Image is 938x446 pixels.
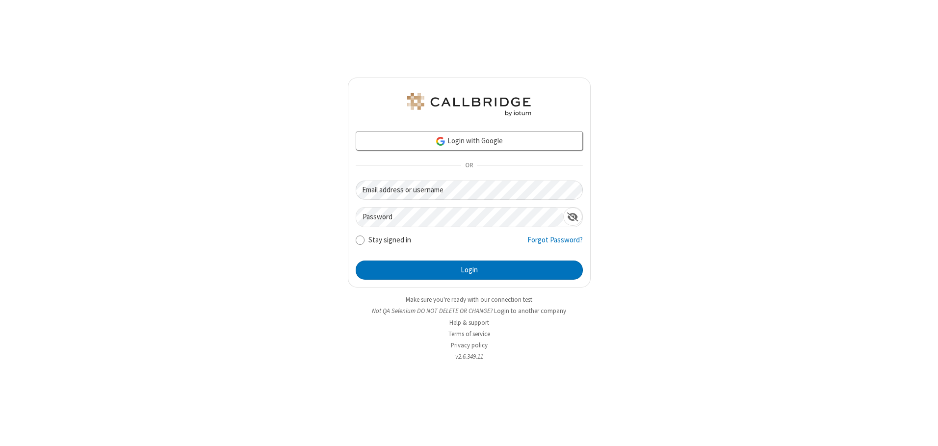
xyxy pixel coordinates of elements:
input: Password [356,208,563,227]
button: Login to another company [494,306,566,315]
input: Email address or username [356,181,583,200]
a: Make sure you're ready with our connection test [406,295,532,304]
a: Privacy policy [451,341,488,349]
button: Login [356,261,583,280]
li: v2.6.349.11 [348,352,591,361]
a: Terms of service [448,330,490,338]
img: QA Selenium DO NOT DELETE OR CHANGE [405,93,533,116]
img: google-icon.png [435,136,446,147]
a: Help & support [449,318,489,327]
a: Forgot Password? [527,235,583,253]
span: OR [461,159,477,173]
li: Not QA Selenium DO NOT DELETE OR CHANGE? [348,306,591,315]
div: Show password [563,208,582,226]
a: Login with Google [356,131,583,151]
label: Stay signed in [368,235,411,246]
